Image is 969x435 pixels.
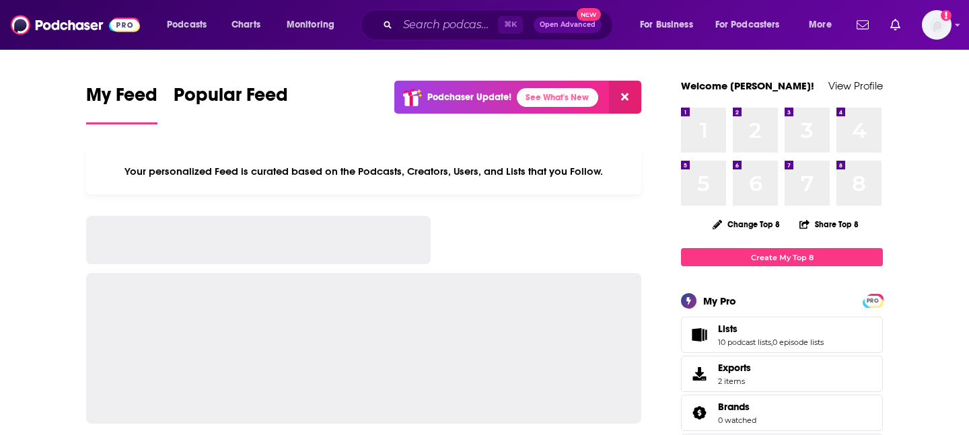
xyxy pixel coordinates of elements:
a: Exports [681,356,883,392]
span: Exports [718,362,751,374]
span: Charts [231,15,260,34]
a: See What's New [517,88,598,107]
span: Exports [686,364,713,383]
a: 0 watched [718,416,756,425]
span: Brands [681,395,883,431]
svg: Add a profile image [941,10,952,21]
button: Open AdvancedNew [534,17,602,33]
button: open menu [631,14,710,36]
button: Show profile menu [922,10,952,40]
button: open menu [157,14,224,36]
span: My Feed [86,83,157,114]
span: , [771,338,773,347]
span: For Business [640,15,693,34]
a: PRO [865,295,881,305]
a: Lists [718,323,824,335]
div: Your personalized Feed is curated based on the Podcasts, Creators, Users, and Lists that you Follow. [86,149,641,194]
a: 0 episode lists [773,338,824,347]
span: Open Advanced [540,22,596,28]
span: New [577,8,601,21]
span: More [809,15,832,34]
a: Lists [686,325,713,344]
a: Brands [686,403,713,422]
button: open menu [707,14,799,36]
button: Share Top 8 [799,211,859,237]
a: Charts [223,14,268,36]
button: open menu [277,14,352,36]
a: My Feed [86,83,157,124]
span: Monitoring [287,15,334,34]
span: Logged in as JamesRod2024 [922,10,952,40]
span: For Podcasters [715,15,780,34]
p: Podchaser Update! [427,91,511,103]
a: Create My Top 8 [681,248,883,266]
a: View Profile [828,79,883,92]
input: Search podcasts, credits, & more... [398,14,498,36]
div: My Pro [703,294,736,307]
button: Change Top 8 [705,216,788,233]
span: Lists [718,323,738,335]
span: 2 items [718,377,751,386]
img: User Profile [922,10,952,40]
a: Welcome [PERSON_NAME]! [681,79,814,92]
a: Show notifications dropdown [885,13,906,36]
div: Search podcasts, credits, & more... [373,9,626,40]
a: Show notifications dropdown [851,13,874,36]
button: open menu [799,14,849,36]
span: PRO [865,296,881,306]
span: Lists [681,317,883,353]
a: Brands [718,401,756,413]
span: Brands [718,401,750,413]
span: Podcasts [167,15,207,34]
a: 10 podcast lists [718,338,771,347]
img: Podchaser - Follow, Share and Rate Podcasts [11,12,140,38]
a: Popular Feed [174,83,288,124]
span: Popular Feed [174,83,288,114]
span: ⌘ K [498,16,523,34]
